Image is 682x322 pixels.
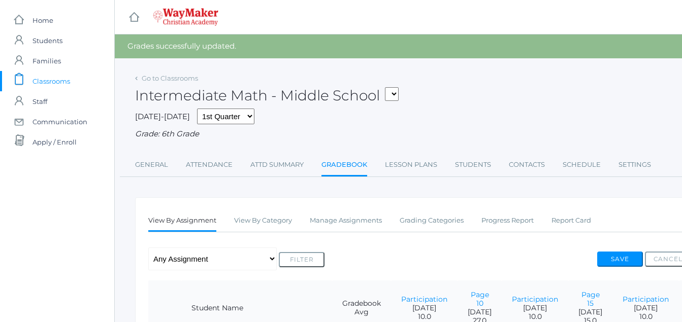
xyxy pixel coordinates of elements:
[279,252,324,267] button: Filter
[33,112,87,132] span: Communication
[623,295,669,304] a: Participation
[33,10,53,30] span: Home
[142,74,198,82] a: Go to Classrooms
[597,252,643,267] button: Save
[321,155,367,176] a: Gradebook
[471,290,489,308] a: Page 10
[153,8,218,26] img: 4_waymaker-logo-stack-white.png
[310,210,382,231] a: Manage Assignments
[563,155,601,175] a: Schedule
[250,155,304,175] a: Attd Summary
[135,112,190,121] span: [DATE]-[DATE]
[512,312,558,321] span: 10.0
[33,51,61,71] span: Families
[455,155,491,175] a: Students
[135,88,399,103] h2: Intermediate Math - Middle School
[186,155,233,175] a: Attendance
[509,155,545,175] a: Contacts
[623,312,669,321] span: 10.0
[401,295,447,304] a: Participation
[512,304,558,312] span: [DATE]
[401,304,447,312] span: [DATE]
[400,210,464,231] a: Grading Categories
[33,132,77,152] span: Apply / Enroll
[551,210,591,231] a: Report Card
[135,155,168,175] a: General
[33,91,47,112] span: Staff
[115,34,682,58] div: Grades successfully updated.
[401,312,447,321] span: 10.0
[619,155,651,175] a: Settings
[481,210,534,231] a: Progress Report
[578,308,602,316] span: [DATE]
[581,290,600,308] a: Page 15
[234,210,292,231] a: View By Category
[33,71,70,91] span: Classrooms
[468,308,492,316] span: [DATE]
[148,210,216,232] a: View By Assignment
[385,155,437,175] a: Lesson Plans
[623,304,669,312] span: [DATE]
[512,295,558,304] a: Participation
[33,30,62,51] span: Students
